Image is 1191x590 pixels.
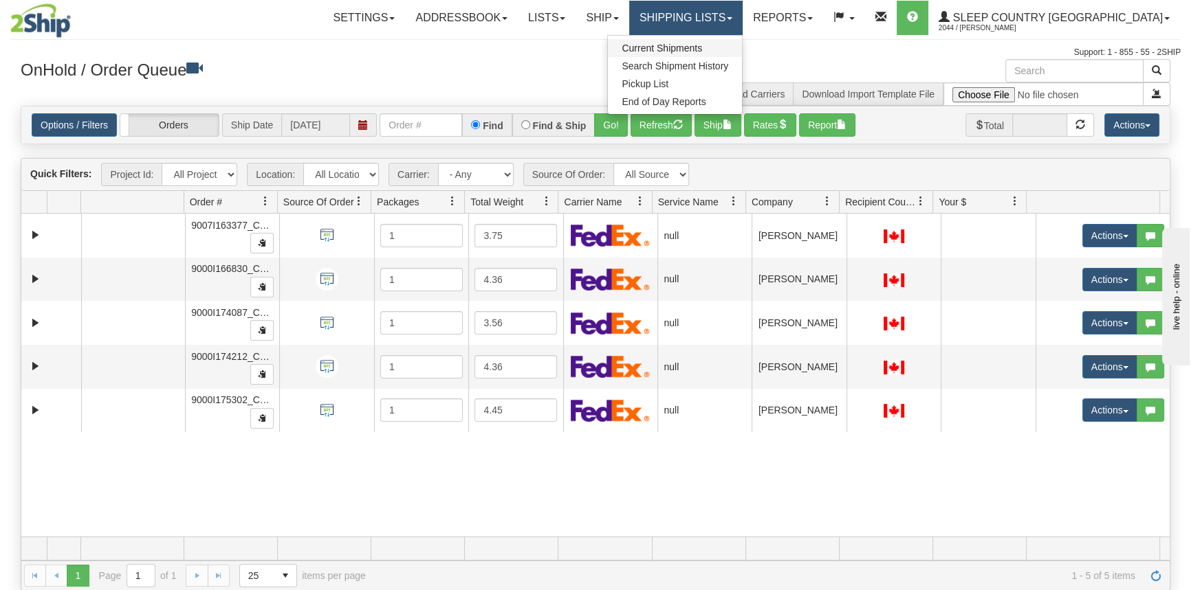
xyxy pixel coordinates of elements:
[752,389,846,433] td: [PERSON_NAME]
[657,214,752,258] td: null
[1003,190,1026,213] a: Your $ filter column settings
[1082,398,1137,422] button: Actions
[744,113,797,137] button: Rates
[622,78,668,89] span: Pickup List
[939,21,1042,35] span: 2044 / [PERSON_NAME]
[27,227,44,244] a: Expand
[594,113,628,137] button: Go!
[622,43,702,54] span: Current Shipments
[631,113,692,137] button: Refresh
[752,258,846,302] td: [PERSON_NAME]
[380,113,462,137] input: Order #
[629,190,652,213] a: Carrier Name filter column settings
[657,345,752,389] td: null
[239,564,366,587] span: items per page
[657,301,752,345] td: null
[247,163,303,186] span: Location:
[884,404,904,418] img: CA
[27,358,44,375] a: Expand
[695,113,741,137] button: Ship
[10,47,1181,58] div: Support: 1 - 855 - 55 - 2SHIP
[483,121,503,131] label: Find
[1082,311,1137,334] button: Actions
[405,1,518,35] a: Addressbook
[274,565,296,587] span: select
[1005,59,1144,82] input: Search
[533,121,587,131] label: Find & Ship
[752,195,793,209] span: Company
[705,89,785,100] a: Download Carriers
[347,190,371,213] a: Source Of Order filter column settings
[571,268,650,291] img: FedEx
[250,408,274,429] button: Copy to clipboard
[752,345,846,389] td: [PERSON_NAME]
[576,1,629,35] a: Ship
[316,355,338,378] img: API
[523,163,614,186] span: Source Of Order:
[939,195,966,209] span: Your $
[283,195,354,209] span: Source Of Order
[928,1,1180,35] a: Sleep Country [GEOGRAPHIC_DATA] 2044 / [PERSON_NAME]
[1159,225,1190,365] iframe: chat widget
[191,394,278,405] span: 9000I175302_CATH
[250,364,274,385] button: Copy to clipboard
[622,60,728,71] span: Search Shipment History
[250,320,274,341] button: Copy to clipboard
[316,224,338,247] img: API
[27,271,44,288] a: Expand
[622,96,706,107] span: End of Day Reports
[254,190,277,213] a: Order # filter column settings
[608,75,742,93] a: Pickup List
[571,399,650,422] img: FedEx
[950,12,1163,23] span: Sleep Country [GEOGRAPHIC_DATA]
[441,190,464,213] a: Packages filter column settings
[743,1,823,35] a: Reports
[752,301,846,345] td: [PERSON_NAME]
[377,195,419,209] span: Packages
[608,57,742,75] a: Search Shipment History
[752,214,846,258] td: [PERSON_NAME]
[248,569,266,582] span: 25
[67,565,89,587] span: Page 1
[191,307,278,318] span: 9000I174087_CATH
[657,389,752,433] td: null
[1104,113,1159,137] button: Actions
[629,1,743,35] a: Shipping lists
[323,1,405,35] a: Settings
[884,361,904,374] img: CA
[943,82,1144,106] input: Import
[10,3,71,38] img: logo2044.jpg
[571,312,650,334] img: FedEx
[658,195,719,209] span: Service Name
[120,114,219,136] label: Orders
[191,263,278,274] span: 9000I166830_CATH
[316,399,338,422] img: API
[99,564,177,587] span: Page of 1
[571,224,650,247] img: FedEx
[1143,59,1170,82] button: Search
[1082,224,1137,247] button: Actions
[722,190,745,213] a: Service Name filter column settings
[222,113,281,137] span: Ship Date
[564,195,622,209] span: Carrier Name
[389,163,438,186] span: Carrier:
[799,113,855,137] button: Report
[250,277,274,297] button: Copy to clipboard
[1145,565,1167,587] a: Refresh
[316,312,338,334] img: API
[32,113,117,137] a: Options / Filters
[250,233,274,253] button: Copy to clipboard
[10,12,127,22] div: live help - online
[657,258,752,302] td: null
[909,190,932,213] a: Recipient Country filter column settings
[534,190,558,213] a: Total Weight filter column settings
[608,39,742,57] a: Current Shipments
[802,89,935,100] a: Download Import Template File
[845,195,916,209] span: Recipient Country
[965,113,1013,137] span: Total
[30,167,91,181] label: Quick Filters:
[191,351,278,362] span: 9000I174212_CATH
[21,159,1170,191] div: grid toolbar
[385,570,1135,581] span: 1 - 5 of 5 items
[470,195,523,209] span: Total Weight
